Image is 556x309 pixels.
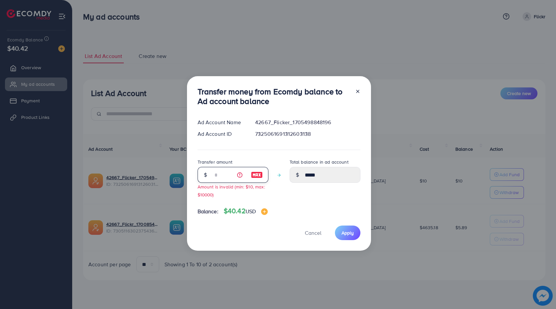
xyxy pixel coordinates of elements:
div: 42667_Flicker_1705498848196 [250,119,365,126]
span: USD [246,208,256,215]
button: Apply [335,226,360,240]
img: image [261,208,268,215]
span: Cancel [305,229,321,236]
label: Total balance in ad account [290,159,348,165]
label: Transfer amount [198,159,232,165]
img: image [251,171,263,179]
span: Apply [342,230,354,236]
div: Ad Account ID [192,130,250,138]
div: Ad Account Name [192,119,250,126]
h3: Transfer money from Ecomdy balance to Ad account balance [198,87,350,106]
button: Cancel [297,226,330,240]
h4: $40.42 [224,207,268,215]
small: Amount is invalid (min: $10, max: $10000) [198,183,265,197]
span: Balance: [198,208,218,215]
div: 7325061691312603138 [250,130,365,138]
